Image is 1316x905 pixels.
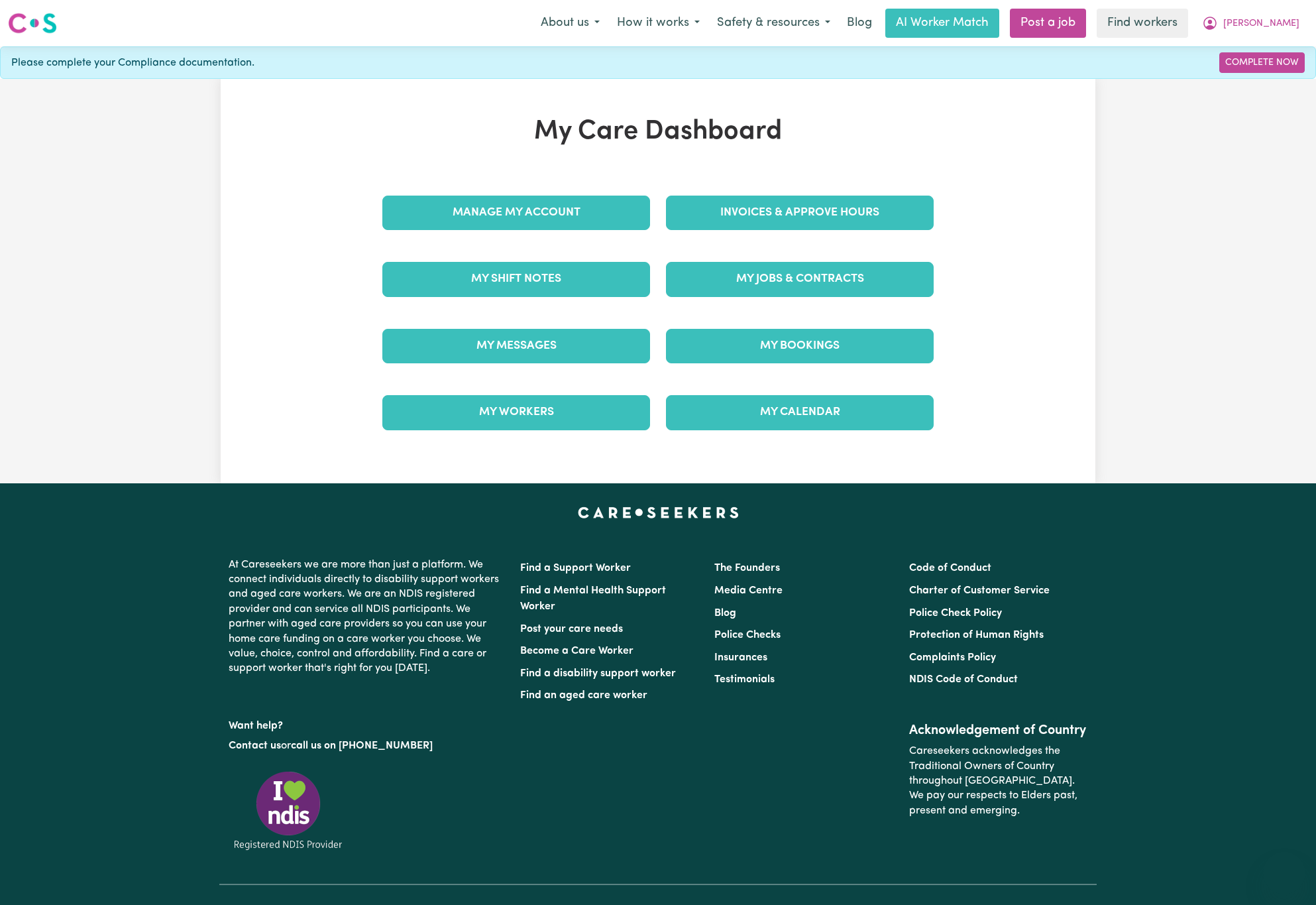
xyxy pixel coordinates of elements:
[520,585,666,612] a: Find a Mental Health Support Worker
[382,196,650,230] a: Manage My Account
[578,507,739,518] a: Careseekers home page
[608,9,708,37] button: How it works
[382,395,650,430] a: My Workers
[714,563,780,573] a: The Founders
[8,11,57,35] img: Careseekers logo
[666,262,934,296] a: My Jobs & Contracts
[909,608,1002,619] a: Police Check Policy
[520,646,633,656] a: Become a Care Worker
[8,8,57,38] a: Careseekers logo
[520,624,623,634] a: Post your care needs
[532,9,608,37] button: About us
[520,563,631,573] a: Find a Support Worker
[909,739,1087,823] p: Careseekers acknowledges the Traditional Owners of Country throughout [GEOGRAPHIC_DATA]. We pay o...
[1263,852,1305,894] iframe: Button to launch messaging window
[708,9,839,37] button: Safety & resources
[229,552,504,682] p: At Careseekers we are more than just a platform. We connect individuals directly to disability su...
[229,769,348,852] img: Registered NDIS provider
[382,329,650,363] a: My Messages
[909,723,1087,739] h2: Acknowledgement of Country
[714,674,775,685] a: Testimonials
[1219,52,1305,73] a: Complete Now
[909,563,991,573] a: Code of Conduct
[909,585,1050,596] a: Charter of Customer Service
[229,741,281,751] a: Contact us
[229,713,504,733] p: Want help?
[885,9,999,38] a: AI Worker Match
[520,668,676,679] a: Find a disability support worker
[714,630,781,640] a: Police Checks
[374,116,942,148] h1: My Care Dashboard
[666,196,934,230] a: Invoices & Approve Hours
[714,608,736,619] a: Blog
[382,262,650,296] a: My Shift Notes
[909,630,1044,640] a: Protection of Human Rights
[229,733,504,758] p: or
[909,674,1018,685] a: NDIS Code of Conduct
[714,652,767,663] a: Insurances
[1010,9,1086,38] a: Post a job
[909,652,996,663] a: Complaints Policy
[1193,9,1308,37] button: My Account
[666,395,934,430] a: My Calendar
[1097,9,1188,38] a: Find workers
[714,585,783,596] a: Media Centre
[291,741,433,751] a: call us on [PHONE_NUMBER]
[11,55,254,71] span: Please complete your Compliance documentation.
[666,329,934,363] a: My Bookings
[1223,17,1299,31] span: [PERSON_NAME]
[839,9,880,38] a: Blog
[520,690,647,701] a: Find an aged care worker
